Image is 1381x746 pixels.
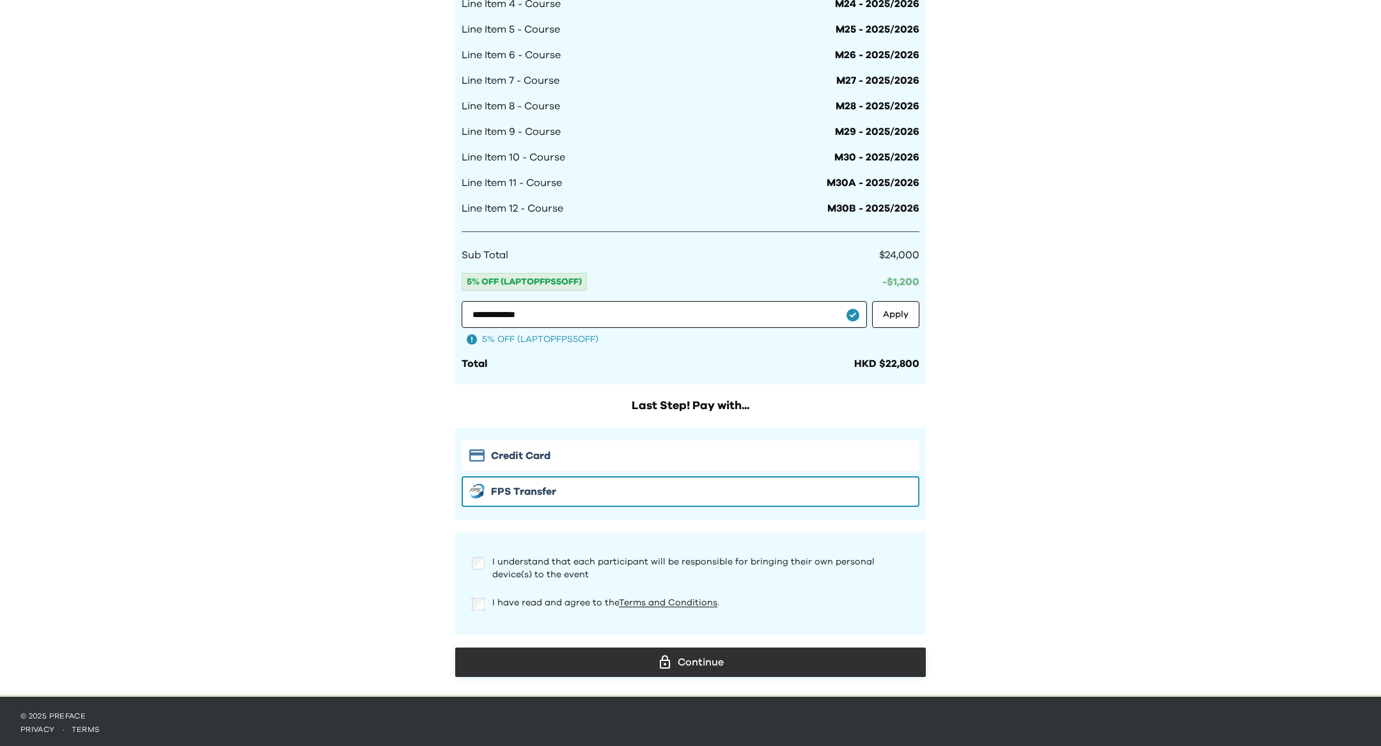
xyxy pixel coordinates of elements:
span: Line Item 12 - Course [462,201,563,216]
a: privacy [20,726,55,733]
span: -$ 1,200 [882,277,919,287]
span: 5% OFF (LAPTOPFPS5OFF) [482,333,598,346]
span: M29 - 2025/2026 [835,124,919,139]
button: Apply [872,301,919,328]
span: Sub Total [462,247,508,263]
p: © 2025 Preface [20,711,1361,721]
div: HKD $22,800 [854,356,919,371]
span: I understand that each participant will be responsible for bringing their own personal device(s) ... [492,557,875,579]
span: Line Item 7 - Course [462,73,559,88]
span: M28 - 2025/2026 [836,98,919,114]
span: M30 - 2025/2026 [834,150,919,165]
span: M30B - 2025/2026 [827,201,919,216]
span: M25 - 2025/2026 [836,22,919,37]
span: M26 - 2025/2026 [835,47,919,63]
span: Line Item 9 - Course [462,124,561,139]
button: FPS iconFPS Transfer [462,476,919,507]
span: M30A - 2025/2026 [827,175,919,190]
span: M27 - 2025/2026 [836,73,919,88]
a: Terms and Conditions [619,598,717,607]
button: Continue [455,648,926,677]
span: Line Item 6 - Course [462,47,561,63]
button: Stripe iconCredit Card [462,440,919,471]
span: Line Item 8 - Course [462,98,560,114]
h2: Last Step! Pay with... [455,397,926,415]
img: FPS icon [469,484,485,499]
span: $24,000 [879,250,919,260]
span: Total [462,359,487,369]
div: Continue [465,653,916,672]
img: Stripe icon [469,449,485,462]
span: Line Item 5 - Course [462,22,560,37]
span: I have read and agree to the . [492,598,719,607]
span: Line Item 11 - Course [462,175,562,190]
span: FPS Transfer [491,484,556,499]
a: terms [72,726,100,733]
span: Line Item 10 - Course [462,150,565,165]
span: 5% OFF (LAPTOPFPS5OFF) [462,273,587,291]
span: Credit Card [491,448,550,463]
span: · [55,726,72,733]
